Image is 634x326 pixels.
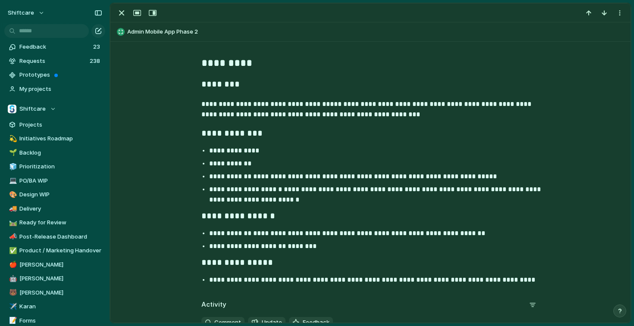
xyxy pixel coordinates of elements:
[9,274,15,284] div: 🤖
[19,121,102,129] span: Projects
[19,162,102,171] span: Prioritization
[4,230,105,243] a: 📣Post-Release Dashboard
[90,57,102,65] span: 238
[8,233,16,241] button: 📣
[4,300,105,313] a: ✈️Karan
[4,146,105,159] a: 🌱Backlog
[9,246,15,256] div: ✅
[19,149,102,157] span: Backlog
[19,218,102,227] span: Ready for Review
[4,118,105,131] a: Projects
[8,274,16,283] button: 🤖
[4,83,105,96] a: My projects
[9,218,15,228] div: 🛤️
[4,6,49,20] button: shiftcare
[19,233,102,241] span: Post-Release Dashboard
[4,174,105,187] a: 💻PO/BA WIP
[9,190,15,200] div: 🎨
[127,28,627,36] span: Admin Mobile App Phase 2
[4,55,105,68] a: Requests238
[19,134,102,143] span: Initiatives Roadmap
[19,317,102,325] span: Forms
[8,302,16,311] button: ✈️
[4,160,105,173] a: 🧊Prioritization
[19,302,102,311] span: Karan
[19,261,102,269] span: [PERSON_NAME]
[114,25,627,39] button: Admin Mobile App Phase 2
[9,302,15,312] div: ✈️
[8,289,16,297] button: 🐻
[19,246,102,255] span: Product / Marketing Handover
[4,286,105,299] a: 🐻[PERSON_NAME]
[8,9,34,17] span: shiftcare
[19,205,102,213] span: Delivery
[4,40,105,53] a: Feedback23
[4,244,105,257] a: ✅Product / Marketing Handover
[19,85,102,93] span: My projects
[19,105,46,113] span: Shiftcare
[9,232,15,242] div: 📣
[9,162,15,172] div: 🧊
[19,274,102,283] span: [PERSON_NAME]
[9,288,15,298] div: 🐻
[19,43,91,51] span: Feedback
[8,134,16,143] button: 💫
[8,162,16,171] button: 🧊
[4,132,105,145] a: 💫Initiatives Roadmap
[9,204,15,214] div: 🚚
[9,316,15,326] div: 📝
[9,176,15,186] div: 💻
[93,43,102,51] span: 23
[8,218,16,227] button: 🛤️
[8,317,16,325] button: 📝
[8,177,16,185] button: 💻
[8,246,16,255] button: ✅
[4,258,105,271] a: 🍎[PERSON_NAME]
[4,272,105,285] a: 🤖[PERSON_NAME]
[9,148,15,158] div: 🌱
[19,190,102,199] span: Design WIP
[8,261,16,269] button: 🍎
[19,289,102,297] span: [PERSON_NAME]
[9,134,15,144] div: 💫
[201,300,226,310] h2: Activity
[19,57,87,65] span: Requests
[4,188,105,201] a: 🎨Design WIP
[4,68,105,81] a: Prototypes
[8,205,16,213] button: 🚚
[19,177,102,185] span: PO/BA WIP
[4,216,105,229] a: 🛤️Ready for Review
[8,149,16,157] button: 🌱
[8,190,16,199] button: 🎨
[9,260,15,270] div: 🍎
[19,71,102,79] span: Prototypes
[4,102,105,115] button: Shiftcare
[4,202,105,215] a: 🚚Delivery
